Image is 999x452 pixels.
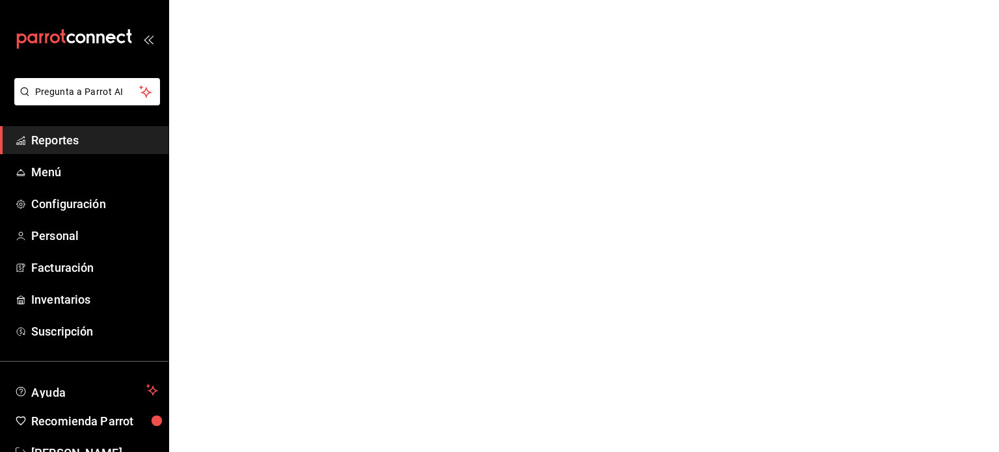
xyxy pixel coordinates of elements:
span: Personal [31,227,158,245]
span: Configuración [31,195,158,213]
span: Inventarios [31,291,158,308]
button: Pregunta a Parrot AI [14,78,160,105]
button: open_drawer_menu [143,34,153,44]
span: Ayuda [31,382,141,398]
span: Facturación [31,259,158,276]
span: Reportes [31,131,158,149]
span: Suscripción [31,323,158,340]
a: Pregunta a Parrot AI [9,94,160,108]
span: Pregunta a Parrot AI [35,85,140,99]
span: Menú [31,163,158,181]
span: Recomienda Parrot [31,412,158,430]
